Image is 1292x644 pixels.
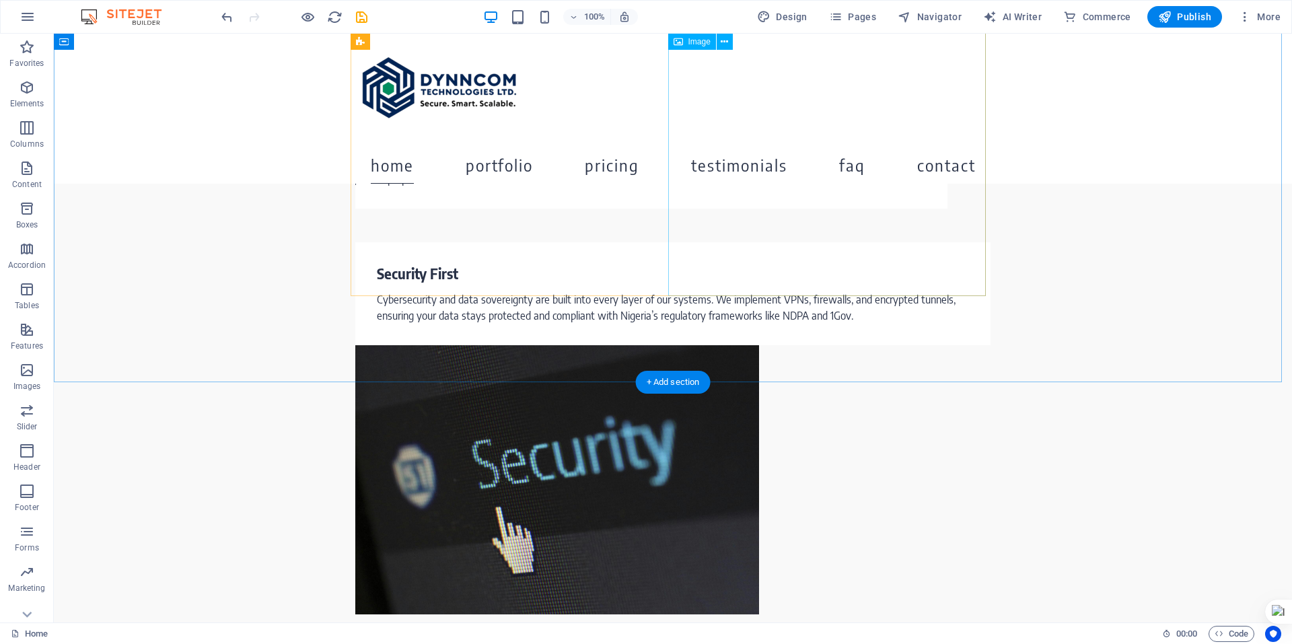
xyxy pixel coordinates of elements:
[15,300,39,311] p: Tables
[10,98,44,109] p: Elements
[1265,626,1281,642] button: Usercentrics
[898,10,962,24] span: Navigator
[15,502,39,513] p: Footer
[1158,10,1211,24] span: Publish
[219,9,235,25] i: Undo: Delete elements (Ctrl+Z)
[8,583,45,594] p: Marketing
[752,6,813,28] div: Design (Ctrl+Alt+Y)
[219,9,235,25] button: undo
[1209,626,1254,642] button: Code
[978,6,1047,28] button: AI Writer
[1233,6,1286,28] button: More
[327,9,343,25] i: Reload page
[353,9,369,25] button: save
[13,462,40,472] p: Header
[618,11,631,23] i: On resize automatically adjust zoom level to fit chosen device.
[688,38,711,46] span: Image
[983,10,1042,24] span: AI Writer
[11,341,43,351] p: Features
[1186,629,1188,639] span: :
[829,10,876,24] span: Pages
[13,381,41,392] p: Images
[824,6,882,28] button: Pages
[1162,626,1198,642] h6: Session time
[892,6,967,28] button: Navigator
[299,9,316,25] button: Click here to leave preview mode and continue editing
[636,371,711,394] div: + Add section
[10,139,44,149] p: Columns
[15,542,39,553] p: Forms
[11,626,48,642] a: Click to cancel selection. Double-click to open Pages
[9,58,44,69] p: Favorites
[563,9,611,25] button: 100%
[16,219,38,230] p: Boxes
[8,260,46,271] p: Accordion
[326,9,343,25] button: reload
[1147,6,1222,28] button: Publish
[17,421,38,432] p: Slider
[1176,626,1197,642] span: 00 00
[1058,6,1137,28] button: Commerce
[757,10,808,24] span: Design
[1063,10,1131,24] span: Commerce
[1215,626,1248,642] span: Code
[1238,10,1281,24] span: More
[12,179,42,190] p: Content
[583,9,605,25] h6: 100%
[354,9,369,25] i: Save (Ctrl+S)
[752,6,813,28] button: Design
[77,9,178,25] img: Editor Logo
